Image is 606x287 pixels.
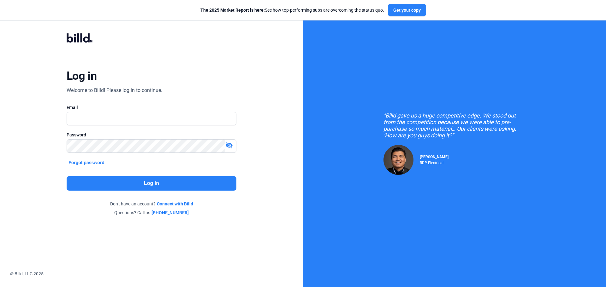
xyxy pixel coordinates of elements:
button: Log in [67,176,236,191]
div: Log in [67,69,97,83]
div: Email [67,104,236,111]
div: Welcome to Billd! Please log in to continue. [67,87,162,94]
div: See how top-performing subs are overcoming the status quo. [200,7,384,13]
a: Connect with Billd [157,201,193,207]
img: Raul Pacheco [383,145,413,175]
div: RDP Electrical [420,159,449,165]
span: [PERSON_NAME] [420,155,449,159]
div: Questions? Call us [67,210,236,216]
button: Get your copy [388,4,426,16]
mat-icon: visibility_off [225,141,233,149]
button: Forgot password [67,159,106,166]
span: The 2025 Market Report is here: [200,8,265,13]
div: "Billd gave us a huge competitive edge. We stood out from the competition because we were able to... [383,112,526,139]
div: Password [67,132,236,138]
div: Don't have an account? [67,201,236,207]
a: [PHONE_NUMBER] [151,210,189,216]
